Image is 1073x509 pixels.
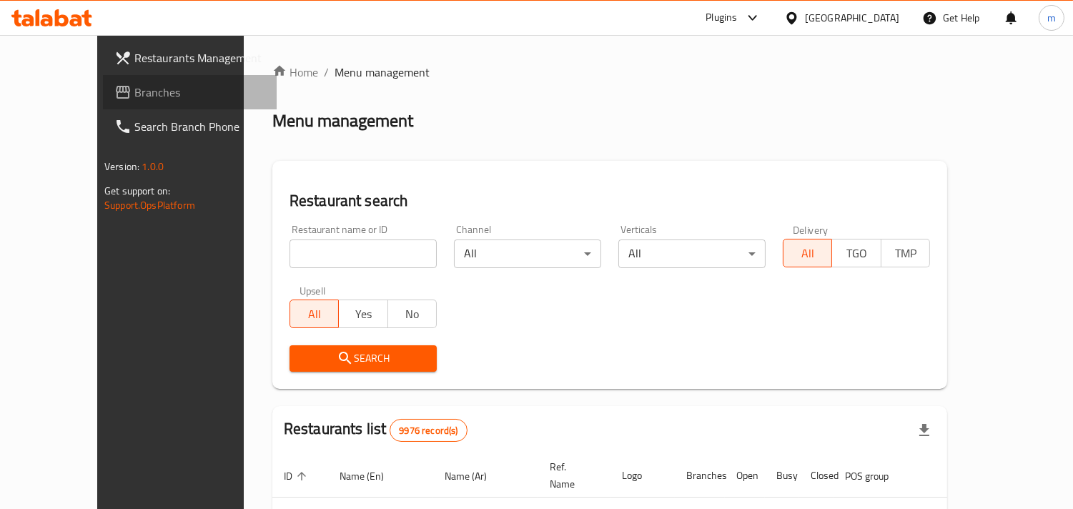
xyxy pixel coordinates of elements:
li: / [324,64,329,81]
div: Total records count [390,419,467,442]
span: TMP [887,243,924,264]
nav: breadcrumb [272,64,947,81]
span: Version: [104,157,139,176]
span: Ref. Name [550,458,593,493]
a: Support.OpsPlatform [104,196,195,214]
a: Restaurants Management [103,41,277,75]
span: 9976 record(s) [390,424,466,438]
h2: Restaurant search [290,190,930,212]
span: Branches [134,84,265,101]
div: All [618,239,766,268]
div: Export file [907,413,941,448]
button: TGO [831,239,881,267]
span: Search Branch Phone [134,118,265,135]
span: TGO [838,243,875,264]
th: Logo [610,454,675,498]
span: POS group [845,468,907,485]
span: Get support on: [104,182,170,200]
div: [GEOGRAPHIC_DATA] [805,10,899,26]
button: Search [290,345,437,372]
span: Yes [345,304,382,325]
div: All [454,239,601,268]
button: Yes [338,300,387,328]
span: ID [284,468,311,485]
a: Search Branch Phone [103,109,277,144]
span: All [296,304,333,325]
span: No [394,304,431,325]
h2: Restaurants list [284,418,468,442]
th: Open [725,454,765,498]
span: Search [301,350,425,367]
th: Branches [675,454,725,498]
div: Plugins [706,9,737,26]
h2: Menu management [272,109,413,132]
span: Restaurants Management [134,49,265,66]
button: All [290,300,339,328]
span: Name (Ar) [445,468,505,485]
button: No [387,300,437,328]
span: All [789,243,826,264]
span: Name (En) [340,468,402,485]
span: 1.0.0 [142,157,164,176]
a: Home [272,64,318,81]
label: Upsell [300,285,326,295]
span: Menu management [335,64,430,81]
label: Delivery [793,224,829,234]
span: m [1047,10,1056,26]
a: Branches [103,75,277,109]
input: Search for restaurant name or ID.. [290,239,437,268]
button: TMP [881,239,930,267]
button: All [783,239,832,267]
th: Busy [765,454,799,498]
th: Closed [799,454,834,498]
